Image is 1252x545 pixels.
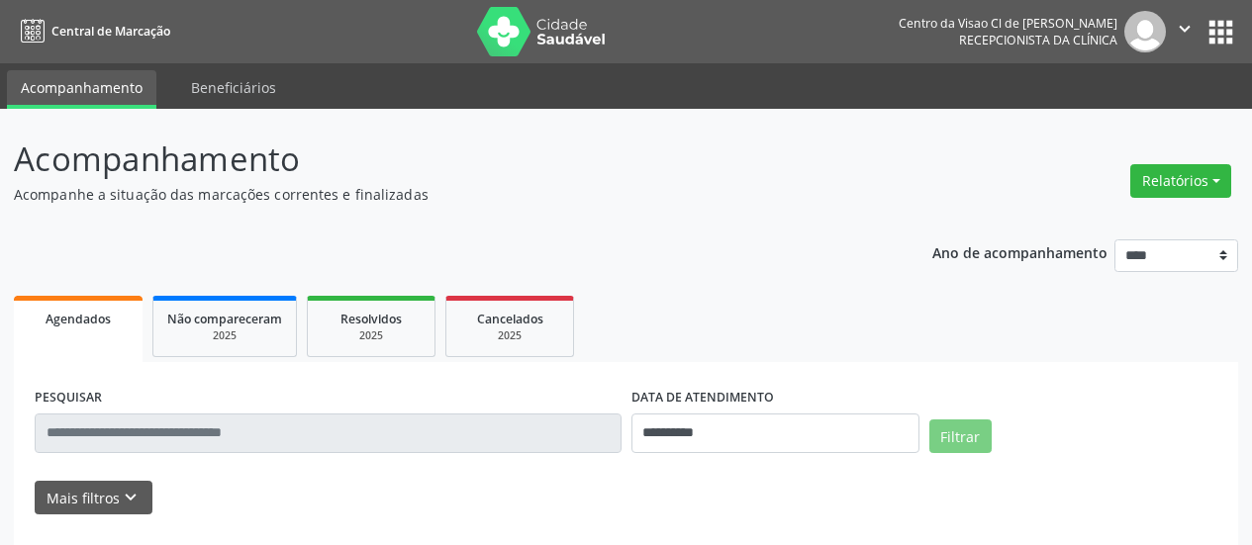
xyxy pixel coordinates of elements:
[167,328,282,343] div: 2025
[929,419,992,453] button: Filtrar
[51,23,170,40] span: Central de Marcação
[14,135,871,184] p: Acompanhamento
[35,383,102,413] label: PESQUISAR
[1166,11,1204,52] button: 
[1174,18,1196,40] i: 
[340,311,402,327] span: Resolvidos
[959,32,1117,48] span: Recepcionista da clínica
[167,311,282,327] span: Não compareceram
[631,383,774,413] label: DATA DE ATENDIMENTO
[120,487,142,508] i: keyboard_arrow_down
[7,70,156,109] a: Acompanhamento
[932,239,1108,264] p: Ano de acompanhamento
[1130,164,1231,198] button: Relatórios
[46,311,111,327] span: Agendados
[460,328,559,343] div: 2025
[14,15,170,47] a: Central de Marcação
[1124,11,1166,52] img: img
[322,328,421,343] div: 2025
[14,184,871,205] p: Acompanhe a situação das marcações correntes e finalizadas
[35,481,152,515] button: Mais filtroskeyboard_arrow_down
[899,15,1117,32] div: Centro da Visao Cl de [PERSON_NAME]
[177,70,290,105] a: Beneficiários
[1204,15,1238,49] button: apps
[477,311,543,327] span: Cancelados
